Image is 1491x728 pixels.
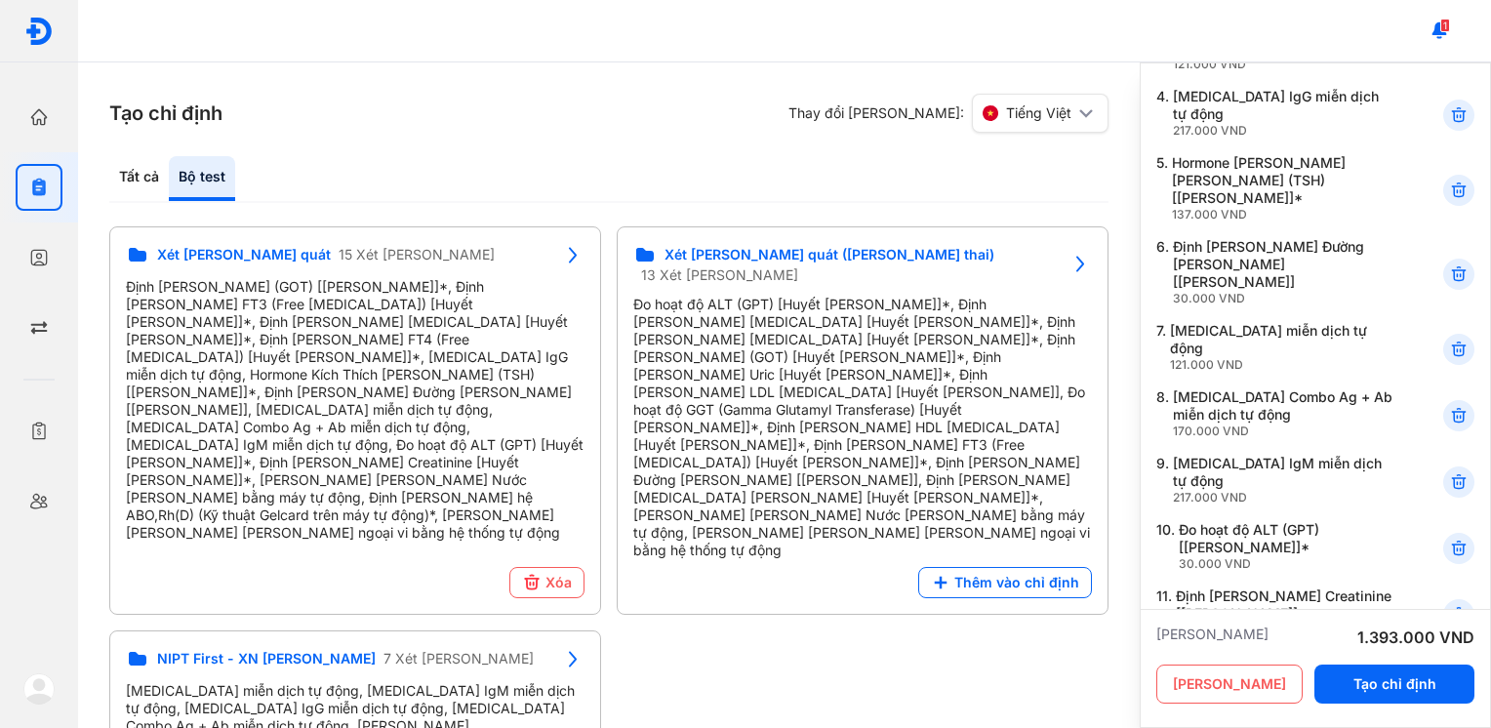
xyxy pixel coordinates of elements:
span: 15 Xét [PERSON_NAME] [339,246,495,263]
span: NIPT First - XN [PERSON_NAME] [157,650,376,667]
div: Đo hoạt độ ALT (GPT) [Huyết [PERSON_NAME]]*, Định [PERSON_NAME] [MEDICAL_DATA] [Huyết [PERSON_NAM... [633,296,1092,559]
span: Xét [PERSON_NAME] quát [157,246,331,263]
div: 121.000 VND [1173,57,1395,72]
div: Định [PERSON_NAME] Đường [PERSON_NAME] [[PERSON_NAME]] [1173,238,1395,306]
div: 217.000 VND [1173,490,1395,506]
span: 1 [1440,19,1450,32]
span: Tiếng Việt [1006,104,1071,122]
div: 7. [1156,322,1395,373]
span: 7 Xét [PERSON_NAME] [383,650,534,667]
div: 4. [1156,88,1395,139]
div: 5. [1156,154,1395,222]
span: 13 Xét [PERSON_NAME] [641,266,798,284]
div: [PERSON_NAME] [1156,626,1269,649]
button: [PERSON_NAME] [1156,665,1303,704]
img: logo [23,673,55,705]
div: Thay đổi [PERSON_NAME]: [788,94,1108,133]
div: 8. [1156,388,1395,439]
button: Xóa [509,567,584,598]
div: [MEDICAL_DATA] miễn dịch tự động [1170,322,1395,373]
div: 9. [1156,455,1395,506]
span: Xét [PERSON_NAME] quát ([PERSON_NAME] thai) [665,246,994,263]
button: Tạo chỉ định [1314,665,1474,704]
div: Định [PERSON_NAME] Creatinine [[PERSON_NAME]]* [1176,587,1395,638]
div: 137.000 VND [1172,207,1395,222]
div: 217.000 VND [1173,123,1395,139]
div: 170.000 VND [1173,424,1395,439]
div: [MEDICAL_DATA] IgG miễn dịch tự động [1173,88,1395,139]
h3: Tạo chỉ định [109,100,222,127]
div: Bộ test [169,156,235,201]
div: 6. [1156,238,1395,306]
span: Thêm vào chỉ định [954,574,1079,591]
div: [MEDICAL_DATA] IgM miễn dịch tự động [1173,455,1395,506]
div: 1.393.000 VND [1357,626,1474,649]
div: Định [PERSON_NAME] (GOT) [[PERSON_NAME]]*, Định [PERSON_NAME] FT3 (Free [MEDICAL_DATA]) [Huyết [P... [126,278,584,542]
div: Đo hoạt độ ALT (GPT) [[PERSON_NAME]]* [1179,521,1395,572]
img: logo [24,17,54,46]
div: Tất cả [109,156,169,201]
div: 11. [1156,587,1395,638]
div: 30.000 VND [1173,291,1395,306]
button: Thêm vào chỉ định [918,567,1092,598]
div: Hormone [PERSON_NAME] [PERSON_NAME] (TSH) [[PERSON_NAME]]* [1172,154,1395,222]
div: 121.000 VND [1170,357,1395,373]
div: 10. [1156,521,1395,572]
div: [MEDICAL_DATA] Combo Ag + Ab miễn dịch tự động [1173,388,1395,439]
span: Xóa [545,574,572,591]
div: 30.000 VND [1179,556,1395,572]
